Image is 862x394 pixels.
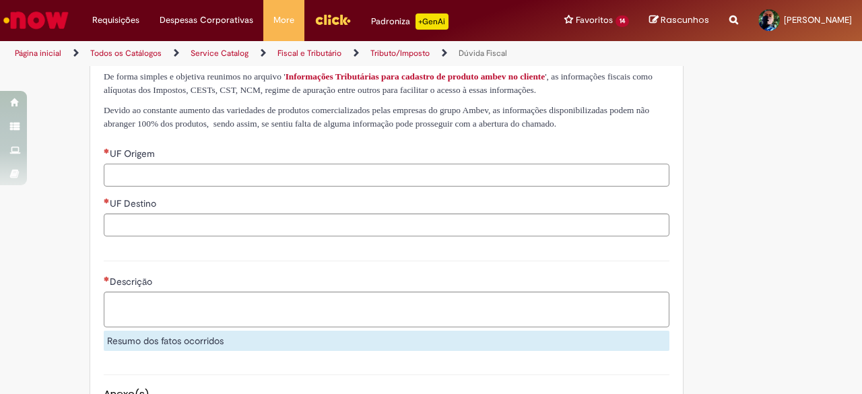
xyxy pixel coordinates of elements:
[616,15,629,27] span: 14
[104,331,669,351] div: Resumo dos fatos ocorridos
[10,41,564,66] ul: Trilhas de página
[110,197,159,209] span: UF Destino
[191,48,248,59] a: Service Catalog
[1,7,71,34] img: ServiceNow
[576,13,613,27] span: Favoritos
[416,13,449,30] p: +GenAi
[160,13,253,27] span: Despesas Corporativas
[314,9,351,30] img: click_logo_yellow_360x200.png
[784,14,852,26] span: [PERSON_NAME]
[277,48,341,59] a: Fiscal e Tributário
[92,13,139,27] span: Requisições
[370,48,430,59] a: Tributo/Imposto
[90,48,162,59] a: Todos os Catálogos
[104,276,110,282] span: Necessários
[15,48,61,59] a: Página inicial
[661,13,709,26] span: Rascunhos
[104,105,649,129] span: Devido ao constante aumento das variedades de produtos comercializados pelas empresas do grupo Am...
[104,164,669,187] input: UF Origem
[104,292,669,327] textarea: Descrição
[104,71,653,95] span: De forma simples e objetiva reunimos no arquivo ' ', as informações fiscais como alíquotas dos Im...
[110,275,155,288] span: Descrição
[459,48,507,59] a: Dúvida Fiscal
[104,198,110,203] span: Necessários
[286,71,545,81] a: Informações Tributárias para cadastro de produto ambev no cliente
[649,14,709,27] a: Rascunhos
[104,148,110,154] span: Necessários
[110,147,158,160] span: UF Origem
[104,214,669,236] input: UF Destino
[371,13,449,30] div: Padroniza
[273,13,294,27] span: More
